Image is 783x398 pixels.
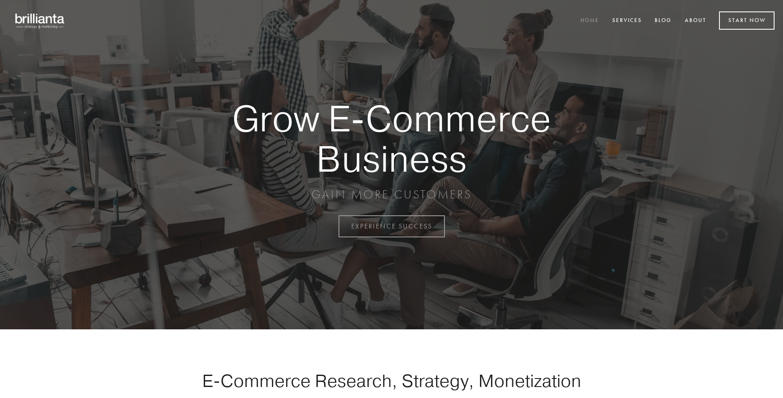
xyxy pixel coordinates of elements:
p: GAIN MORE CUSTOMERS [203,187,580,202]
a: Home [575,14,605,28]
img: brillianta - research, strategy, marketing [8,8,72,33]
h1: E-Commerce Research, Strategy, Monetization [175,370,608,391]
a: Blog [649,14,677,28]
a: EXPERIENCE SUCCESS [339,215,445,237]
strong: Grow E-Commerce Business [203,98,580,178]
a: Start Now [719,11,775,30]
a: About [679,14,712,28]
a: Services [607,14,647,28]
